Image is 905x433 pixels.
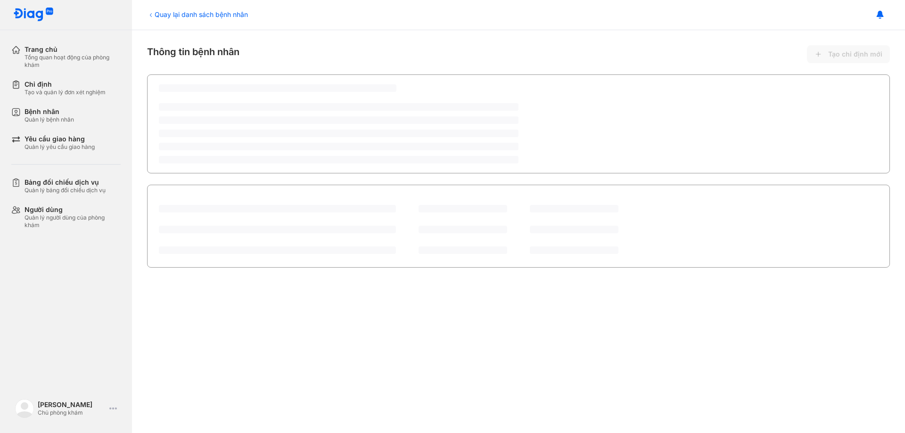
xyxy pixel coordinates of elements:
img: logo [15,399,34,418]
div: Chủ phòng khám [38,409,106,417]
span: ‌ [159,246,396,254]
span: ‌ [530,205,618,212]
div: Lịch sử chỉ định [159,194,216,205]
div: [PERSON_NAME] [38,400,106,409]
span: ‌ [159,103,518,111]
div: Quản lý yêu cầu giao hàng [25,143,95,151]
img: logo [13,8,54,22]
span: ‌ [530,246,618,254]
div: Quản lý bảng đối chiếu dịch vụ [25,187,106,194]
span: ‌ [159,116,518,124]
span: ‌ [159,226,396,233]
button: Tạo chỉ định mới [807,45,890,63]
div: Quản lý người dùng của phòng khám [25,214,121,229]
div: Chỉ định [25,80,106,89]
div: Thông tin bệnh nhân [147,45,890,63]
div: Tổng quan hoạt động của phòng khám [25,54,121,69]
span: ‌ [159,130,518,137]
span: ‌ [159,205,396,212]
div: Trang chủ [25,45,121,54]
div: Tạo và quản lý đơn xét nghiệm [25,89,106,96]
div: Người dùng [25,205,121,214]
span: ‌ [419,205,507,212]
span: ‌ [419,226,507,233]
div: Yêu cầu giao hàng [25,135,95,143]
span: ‌ [159,84,396,92]
span: ‌ [419,246,507,254]
div: Bảng đối chiếu dịch vụ [25,178,106,187]
div: Quản lý bệnh nhân [25,116,74,123]
span: ‌ [530,226,618,233]
div: Bệnh nhân [25,107,74,116]
span: ‌ [159,143,518,150]
span: Tạo chỉ định mới [828,50,882,58]
span: ‌ [159,156,518,163]
div: Quay lại danh sách bệnh nhân [147,9,248,19]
